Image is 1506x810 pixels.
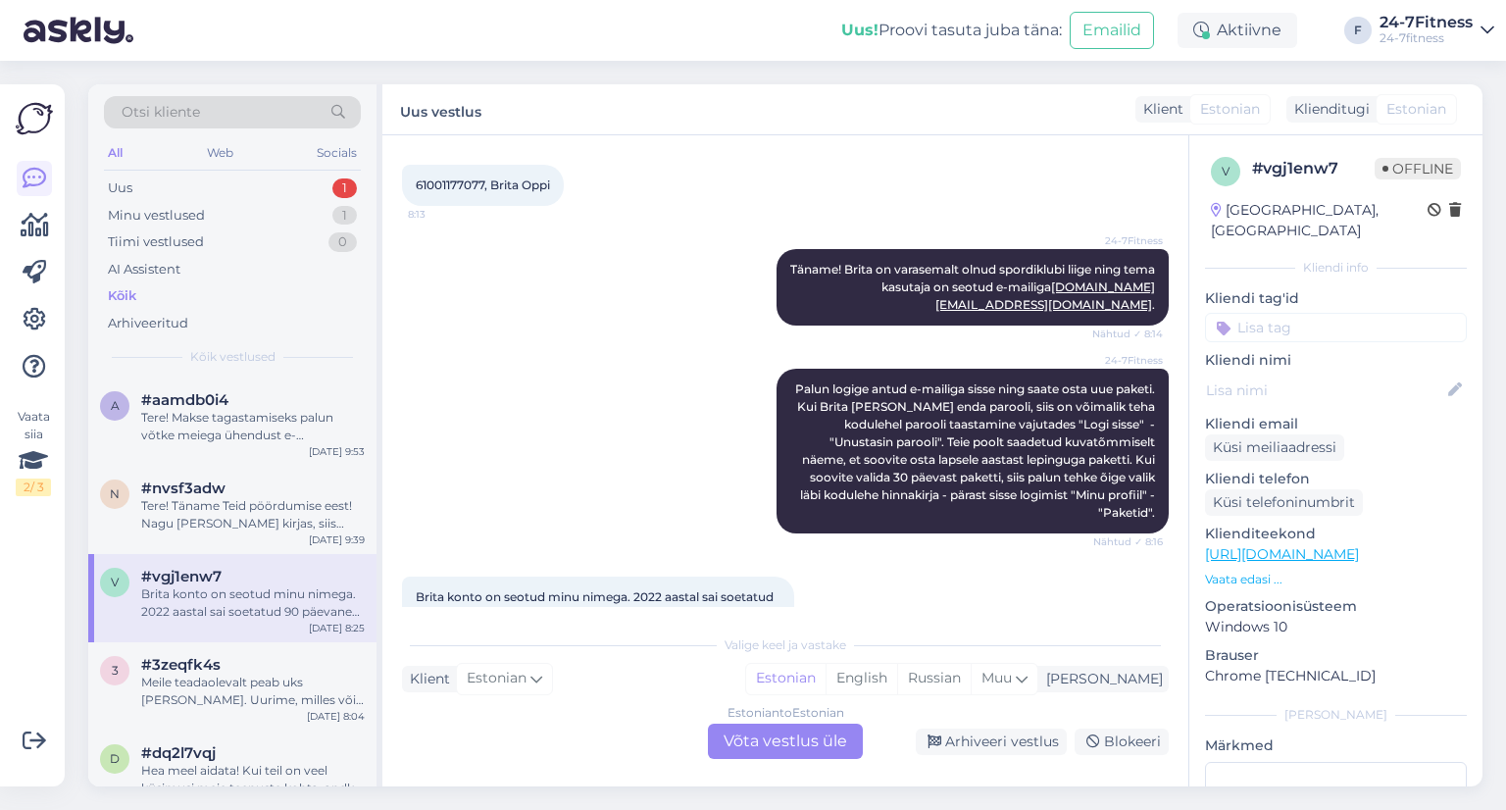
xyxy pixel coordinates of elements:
div: All [104,140,126,166]
span: v [111,575,119,589]
div: Tere! Makse tagastamiseks palun võtke meiega ühendust e-[PERSON_NAME] [EMAIL_ADDRESS][DOMAIN_NAME... [141,409,365,444]
p: Kliendi telefon [1205,469,1467,489]
span: 8:13 [408,207,481,222]
div: 0 [328,232,357,252]
div: Klient [1135,99,1183,120]
div: Minu vestlused [108,206,205,226]
div: [DATE] 8:04 [307,709,365,724]
div: # vgj1enw7 [1252,157,1375,180]
span: Estonian [1200,99,1260,120]
span: n [110,486,120,501]
div: 1 [332,206,357,226]
div: Klient [402,669,450,689]
span: Estonian [1386,99,1446,120]
div: Estonian to Estonian [728,704,844,722]
label: Uus vestlus [400,96,481,123]
p: Märkmed [1205,735,1467,756]
p: Kliendi nimi [1205,350,1467,371]
div: Russian [897,664,971,693]
p: Operatsioonisüsteem [1205,596,1467,617]
span: 24-7Fitness [1089,233,1163,248]
div: 24-7fitness [1380,30,1473,46]
div: Klienditugi [1286,99,1370,120]
span: 61001177077, Brita Oppi [416,177,550,192]
p: Chrome [TECHNICAL_ID] [1205,666,1467,686]
div: Uus [108,178,132,198]
div: 24-7Fitness [1380,15,1473,30]
div: 2 / 3 [16,479,51,496]
div: [GEOGRAPHIC_DATA], [GEOGRAPHIC_DATA] [1211,200,1428,241]
span: 3 [112,663,119,678]
div: [DATE] 8:25 [309,621,365,635]
span: Palun logige antud e-mailiga sisse ning saate osta uue paketi. Kui Brita [PERSON_NAME] enda paroo... [795,381,1158,520]
div: Meile teadaolevalt peab uks [PERSON_NAME]. Uurime, milles võis probleem olla. Vabandame ebamugavu... [141,674,365,709]
div: 1 [332,178,357,198]
div: [PERSON_NAME] [1038,669,1163,689]
span: #nvsf3adw [141,480,226,497]
div: [DATE] 9:53 [309,444,365,459]
div: Estonian [746,664,826,693]
input: Lisa nimi [1206,380,1444,401]
div: AI Assistent [108,260,180,279]
span: a [111,398,120,413]
div: Socials [313,140,361,166]
div: Kõik [108,286,136,306]
span: Täname! Brita on varasemalt olnud spordiklubi liige ning tema kasutaja on seotud e-mailiga . [790,262,1158,312]
div: Arhiveeritud [108,314,188,333]
img: Askly Logo [16,100,53,137]
div: Blokeeri [1075,729,1169,755]
a: [URL][DOMAIN_NAME] [1205,545,1359,563]
p: Klienditeekond [1205,524,1467,544]
input: Lisa tag [1205,313,1467,342]
span: Nähtud ✓ 8:16 [1089,534,1163,549]
div: Proovi tasuta juba täna: [841,19,1062,42]
span: #aamdb0i4 [141,391,228,409]
span: Brita konto on seotud minu nimega. 2022 aastal sai soetatud 90 päevane pakett sünnipäevaks, mis k... [416,589,777,675]
div: Hea meel aidata! Kui teil on veel küsimusi meie teenuste kohta, andke julgelt teada. [141,762,365,797]
div: English [826,664,897,693]
button: Emailid [1070,12,1154,49]
span: #3zeqfk4s [141,656,221,674]
div: Tere! Täname Teid pöördumise eest! Nagu [PERSON_NAME] kirjas, siis esmane paketitasu sisaldab end... [141,497,365,532]
div: F [1344,17,1372,44]
span: Otsi kliente [122,102,200,123]
span: Muu [981,669,1012,686]
div: [PERSON_NAME] [1205,706,1467,724]
div: Kliendi info [1205,259,1467,277]
div: Brita konto on seotud minu nimega. 2022 aastal sai soetatud 90 päevane pakett sünnipäevaks, mis k... [141,585,365,621]
span: #dq2l7vqj [141,744,216,762]
div: Aktiivne [1178,13,1297,48]
span: 24-7Fitness [1089,353,1163,368]
b: Uus! [841,21,878,39]
div: Web [203,140,237,166]
div: Küsi meiliaadressi [1205,434,1344,461]
span: Nähtud ✓ 8:14 [1089,327,1163,341]
p: Kliendi tag'id [1205,288,1467,309]
p: Kliendi email [1205,414,1467,434]
span: #vgj1enw7 [141,568,222,585]
p: Vaata edasi ... [1205,571,1467,588]
div: Võta vestlus üle [708,724,863,759]
p: Brauser [1205,645,1467,666]
div: Valige keel ja vastake [402,636,1169,654]
a: 24-7Fitness24-7fitness [1380,15,1494,46]
div: Küsi telefoninumbrit [1205,489,1363,516]
span: Offline [1375,158,1461,179]
span: Kõik vestlused [190,348,276,366]
div: [DATE] 9:39 [309,532,365,547]
p: Windows 10 [1205,617,1467,637]
span: v [1222,164,1230,178]
div: Tiimi vestlused [108,232,204,252]
span: d [110,751,120,766]
span: Estonian [467,668,527,689]
div: Arhiveeri vestlus [916,729,1067,755]
div: Vaata siia [16,408,51,496]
